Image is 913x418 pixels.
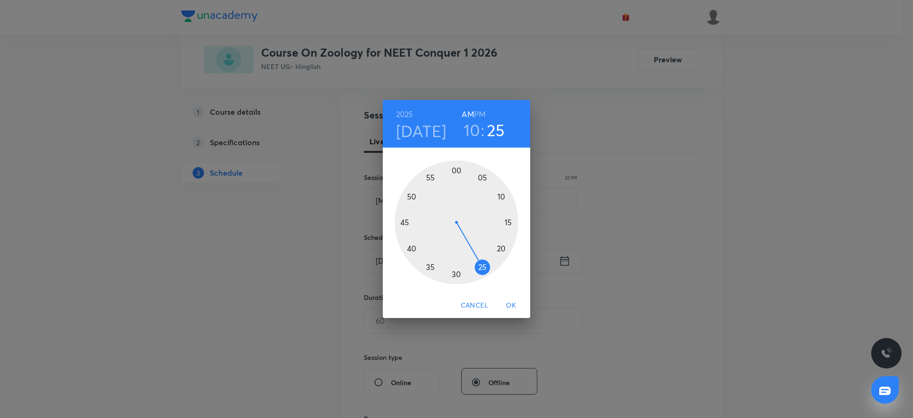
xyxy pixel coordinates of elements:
[500,299,523,311] span: OK
[457,297,492,314] button: Cancel
[462,108,474,121] button: AM
[461,299,488,311] span: Cancel
[487,120,505,140] button: 25
[464,120,480,140] button: 10
[396,121,447,141] button: [DATE]
[481,120,485,140] h3: :
[396,108,413,121] button: 2025
[474,108,486,121] button: PM
[496,297,526,314] button: OK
